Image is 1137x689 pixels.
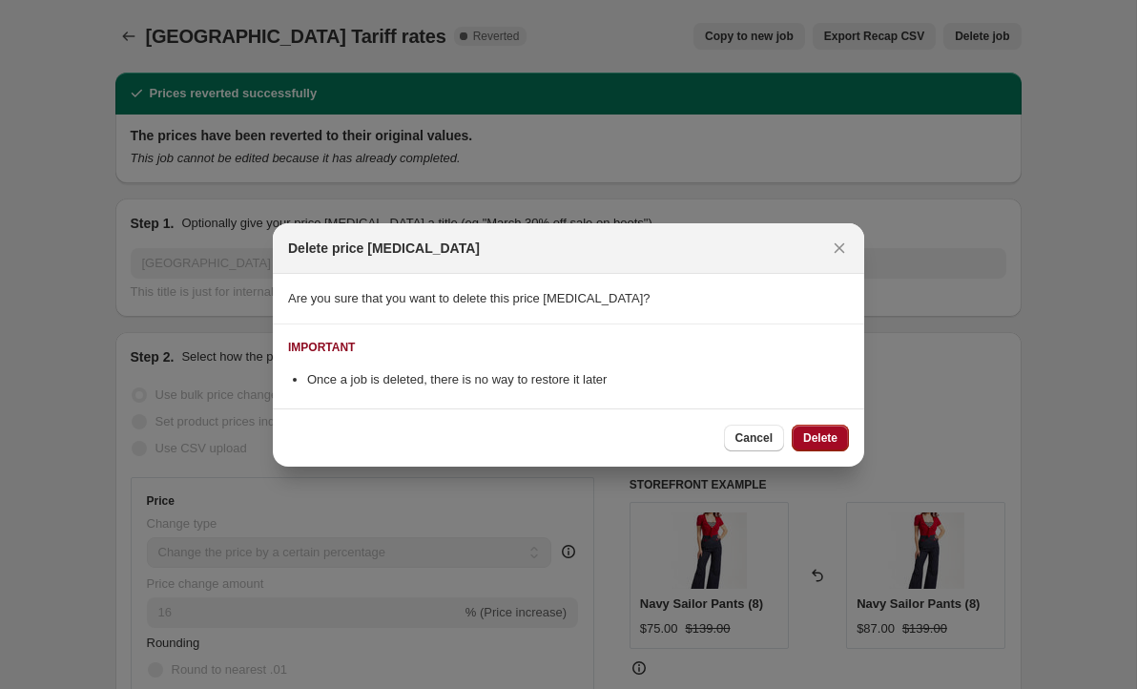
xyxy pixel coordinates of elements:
[803,430,837,446] span: Delete
[288,340,355,355] div: IMPORTANT
[307,370,849,389] li: Once a job is deleted, there is no way to restore it later
[826,235,853,261] button: Close
[288,291,651,305] span: Are you sure that you want to delete this price [MEDICAL_DATA]?
[288,239,480,258] h2: Delete price [MEDICAL_DATA]
[735,430,773,446] span: Cancel
[724,425,784,451] button: Cancel
[792,425,849,451] button: Delete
